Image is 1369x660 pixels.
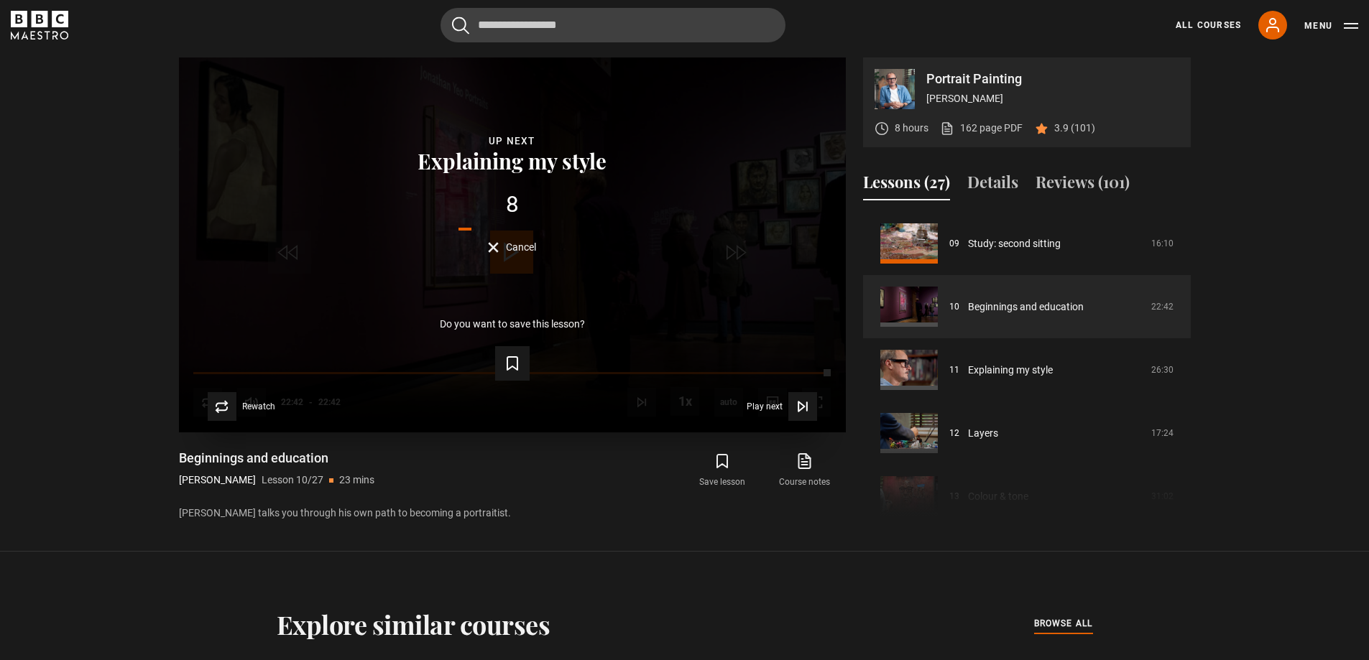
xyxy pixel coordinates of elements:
button: Play next [747,392,817,421]
button: Reviews (101) [1036,170,1130,200]
p: [PERSON_NAME] [179,473,256,488]
a: browse all [1034,616,1093,632]
input: Search [441,8,785,42]
button: Rewatch [208,392,275,421]
span: Cancel [506,242,536,252]
button: Save lesson [681,450,763,491]
p: [PERSON_NAME] talks you through his own path to becoming a portraitist. [179,506,846,521]
p: 8 hours [895,121,928,136]
h2: Explore similar courses [277,609,550,639]
a: Study: second sitting [968,236,1061,251]
p: Lesson 10/27 [262,473,323,488]
p: [PERSON_NAME] [926,91,1179,106]
video-js: Video Player [179,57,846,432]
a: Explaining my style [968,363,1053,378]
p: Do you want to save this lesson? [440,319,585,329]
a: 162 page PDF [940,121,1023,136]
a: Course notes [763,450,845,491]
p: 23 mins [339,473,374,488]
span: browse all [1034,616,1093,631]
p: 3.9 (101) [1054,121,1095,136]
span: Rewatch [242,402,275,411]
svg: BBC Maestro [11,11,68,39]
button: Details [967,170,1018,200]
h1: Beginnings and education [179,450,374,467]
button: Lessons (27) [863,170,950,200]
button: Toggle navigation [1304,19,1358,33]
button: Explaining my style [413,149,611,172]
button: Cancel [488,242,536,253]
div: 8 [202,193,823,216]
span: Play next [747,402,783,411]
button: Submit the search query [452,17,469,34]
a: Beginnings and education [968,299,1084,315]
a: Layers [968,426,998,441]
div: Up next [202,133,823,149]
p: Portrait Painting [926,73,1179,85]
a: All Courses [1176,19,1241,32]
